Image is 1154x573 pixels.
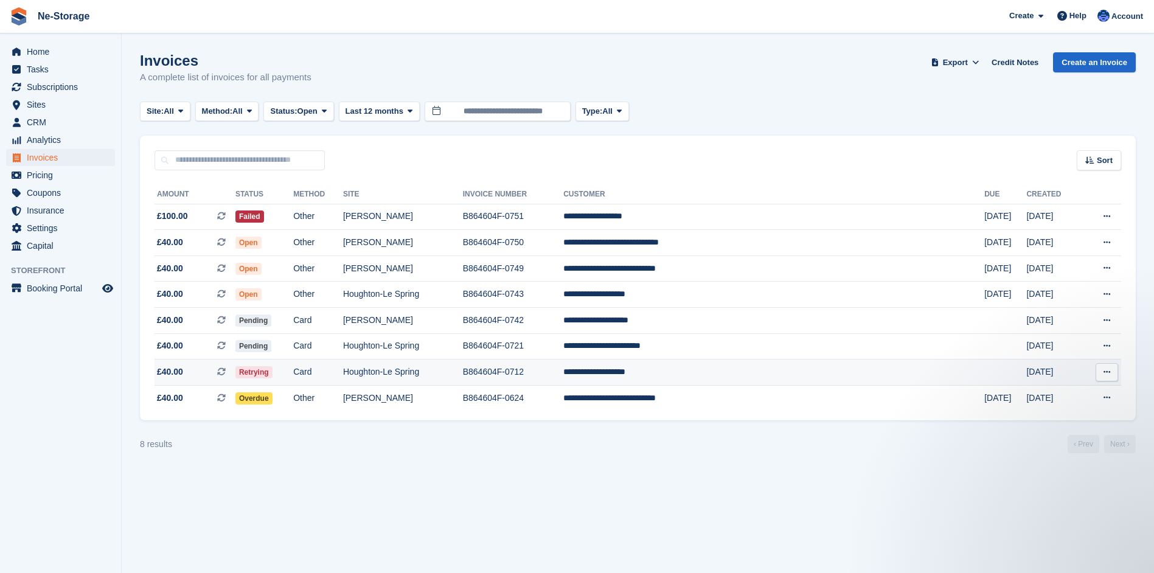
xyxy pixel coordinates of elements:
span: Open [235,288,262,300]
p: A complete list of invoices for all payments [140,71,311,85]
span: Overdue [235,392,273,405]
td: [DATE] [984,204,1026,230]
td: [DATE] [1026,230,1081,256]
span: Method: [202,105,233,117]
span: Create [1009,10,1034,22]
a: menu [6,184,115,201]
th: Site [343,185,463,204]
th: Created [1026,185,1081,204]
a: Next [1104,435,1136,453]
a: menu [6,43,115,60]
td: Card [293,333,343,359]
span: CRM [27,114,100,131]
td: [DATE] [984,255,1026,282]
span: Pending [235,314,271,327]
button: Method: All [195,102,259,122]
a: menu [6,96,115,113]
span: £40.00 [157,366,183,378]
span: Insurance [27,202,100,219]
span: Coupons [27,184,100,201]
td: B864604F-0712 [463,359,563,386]
td: Houghton-Le Spring [343,359,463,386]
td: B864604F-0750 [463,230,563,256]
td: [PERSON_NAME] [343,385,463,411]
img: stora-icon-8386f47178a22dfd0bd8f6a31ec36ba5ce8667c1dd55bd0f319d3a0aa187defe.svg [10,7,28,26]
th: Method [293,185,343,204]
span: Status: [270,105,297,117]
td: Card [293,308,343,334]
td: [DATE] [1026,282,1081,308]
span: £40.00 [157,314,183,327]
td: B864604F-0624 [463,385,563,411]
td: [PERSON_NAME] [343,308,463,334]
span: Capital [27,237,100,254]
span: Retrying [235,366,273,378]
span: All [164,105,174,117]
td: [DATE] [1026,255,1081,282]
a: menu [6,114,115,131]
td: [DATE] [1026,359,1081,386]
span: Tasks [27,61,100,78]
span: Storefront [11,265,121,277]
span: Booking Portal [27,280,100,297]
a: menu [6,78,115,95]
span: £100.00 [157,210,188,223]
span: Pending [235,340,271,352]
td: [PERSON_NAME] [343,204,463,230]
span: Settings [27,220,100,237]
span: Export [943,57,968,69]
td: B864604F-0743 [463,282,563,308]
a: Ne-Storage [33,6,94,26]
td: [DATE] [1026,333,1081,359]
span: Open [235,263,262,275]
button: Export [928,52,982,72]
a: menu [6,149,115,166]
button: Site: All [140,102,190,122]
a: Previous [1068,435,1099,453]
a: menu [6,280,115,297]
nav: Page [1065,435,1138,453]
span: Pricing [27,167,100,184]
button: Last 12 months [339,102,420,122]
td: Other [293,282,343,308]
a: menu [6,61,115,78]
td: [PERSON_NAME] [343,230,463,256]
span: £40.00 [157,262,183,275]
span: Home [27,43,100,60]
button: Status: Open [263,102,333,122]
span: Help [1069,10,1086,22]
img: Karol Carter [1097,10,1110,22]
td: Houghton-Le Spring [343,333,463,359]
span: Open [297,105,318,117]
a: Credit Notes [987,52,1043,72]
td: [DATE] [1026,385,1081,411]
span: Invoices [27,149,100,166]
span: Analytics [27,131,100,148]
td: B864604F-0721 [463,333,563,359]
button: Type: All [575,102,629,122]
td: Card [293,359,343,386]
a: menu [6,220,115,237]
a: menu [6,202,115,219]
span: £40.00 [157,392,183,405]
span: £40.00 [157,236,183,249]
a: menu [6,167,115,184]
a: Create an Invoice [1053,52,1136,72]
span: Failed [235,210,264,223]
span: Sites [27,96,100,113]
span: Sort [1097,155,1113,167]
td: [DATE] [1026,204,1081,230]
a: menu [6,131,115,148]
span: Account [1111,10,1143,23]
th: Customer [563,185,984,204]
span: Site: [147,105,164,117]
td: B864604F-0742 [463,308,563,334]
td: Other [293,255,343,282]
td: [DATE] [984,385,1026,411]
th: Status [235,185,293,204]
th: Amount [155,185,235,204]
a: menu [6,237,115,254]
td: Other [293,204,343,230]
span: Last 12 months [346,105,403,117]
td: [PERSON_NAME] [343,255,463,282]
